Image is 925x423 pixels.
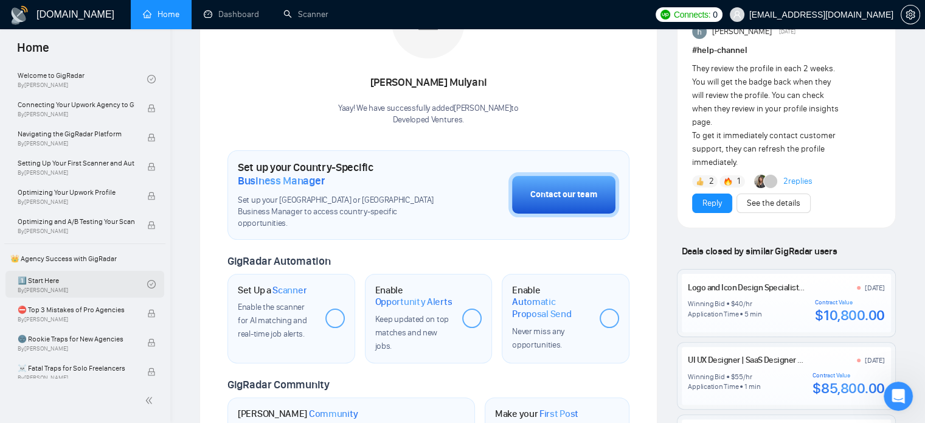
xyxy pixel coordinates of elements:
img: Profile image for Mariia [14,236,38,260]
span: By [PERSON_NAME] [18,198,134,206]
div: $ [731,372,735,382]
p: Developed Ventures . [338,114,519,126]
div: Application Time [688,309,738,319]
span: Opportunity Alerts [375,296,452,308]
img: logo [10,5,29,25]
span: Messages [68,341,114,350]
span: GigRadar Automation [227,254,330,268]
span: Connects: [674,8,710,21]
div: • [DATE] [68,158,102,170]
div: $ [731,299,735,309]
div: Contact our team [530,188,597,201]
span: By [PERSON_NAME] [18,345,134,352]
a: See the details [747,197,800,210]
span: lock [147,163,156,171]
span: [DATE] [779,26,795,37]
span: check-circle [147,280,156,288]
div: • [DATE] [71,113,105,125]
div: 55 [735,372,743,382]
img: Profile image for Nazar [14,94,38,119]
div: Nazar [43,113,68,125]
h1: Enable [512,284,590,320]
a: Reply [702,197,722,210]
span: 👑 Agency Success with GigRadar [5,246,164,271]
span: GigRadar Community [227,378,330,391]
a: 1️⃣ Start HereBy[PERSON_NAME] [18,271,147,298]
a: setting [901,10,920,19]
span: Automatic Proposal Send [512,296,590,320]
span: By [PERSON_NAME] [18,374,134,382]
span: Optimizing Your Upwork Profile [18,186,134,198]
span: Community [309,408,358,420]
span: 1 [736,175,740,187]
span: Never miss any opportunities. [512,326,564,350]
a: searchScanner [283,9,328,19]
button: setting [901,5,920,24]
span: By [PERSON_NAME] [18,140,134,147]
span: 0 [713,8,718,21]
div: $85,800.00 [812,379,884,397]
span: Set up your [GEOGRAPHIC_DATA] or [GEOGRAPHIC_DATA] Business Manager to access country-specific op... [238,195,448,229]
div: [DATE] [865,355,885,365]
span: Keep updated on top matches and new jobs. [375,314,449,351]
span: By [PERSON_NAME] [18,316,134,323]
button: Tickets [122,311,182,360]
div: • [DATE] [72,248,106,260]
h1: Set up your Country-Specific [238,161,448,187]
span: lock [147,309,156,318]
span: 🌚 Rookie Traps for New Agencies [18,333,134,345]
div: Application Time [688,382,738,391]
div: • Just now [68,55,109,68]
span: okay thank you for the update [43,101,173,111]
h1: Set Up a [238,284,307,296]
div: Yaay! We have successfully added [PERSON_NAME] to [338,103,519,126]
span: Help [203,341,223,350]
button: Contact our team [508,172,619,217]
div: Mariia [43,203,69,215]
span: [PERSON_NAME] [712,25,771,38]
span: Home [7,39,59,65]
button: Messages [61,311,122,360]
iframe: Intercom live chat [884,382,913,411]
div: $10,800.00 [815,306,884,324]
div: • [DATE] [72,203,106,215]
span: setting [901,10,920,19]
h1: Make your [495,408,578,420]
span: lock [147,192,156,200]
img: Korlan [754,175,767,188]
img: Profile image for Dima [14,145,38,170]
div: 40 [735,299,743,309]
span: Setting Up Your First Scanner and Auto-Bidder [18,157,134,169]
img: Profile image for Mariia [14,191,38,215]
span: Optimizing and A/B Testing Your Scanner for Better Results [18,215,134,228]
span: Connecting Your Upwork Agency to GigRadar [18,99,134,111]
span: Request related to a Business Manager [55,87,201,100]
div: Winning Bid [688,299,724,309]
span: By [PERSON_NAME] [18,111,134,118]
div: Dima [43,158,66,170]
span: Okay thanks [43,43,96,53]
h1: Messages [90,5,156,26]
span: Navigating the GigRadar Platform [18,128,134,140]
span: ☠️ Fatal Traps for Solo Freelancers [18,362,134,374]
button: Reply [692,194,732,213]
a: homeHome [143,9,179,19]
span: Tickets [137,341,167,350]
span: Rate your conversation [43,146,142,156]
div: /hr [743,372,752,382]
span: Business Manager [238,174,325,187]
span: double-left [145,394,157,407]
h1: # help-channel [692,44,881,57]
div: 5 min [744,309,761,319]
span: Scanner [272,284,307,296]
h1: [PERSON_NAME] [238,408,358,420]
a: Logo and Icon Design Specialist Needed [688,282,828,293]
div: Dima [43,55,66,68]
img: haider ali [692,24,707,39]
button: Send us a message [56,252,187,276]
span: lock [147,338,156,347]
span: lock [147,133,156,142]
h1: Enable [375,284,453,308]
img: upwork-logo.png [660,10,670,19]
div: Mariia [43,248,69,260]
